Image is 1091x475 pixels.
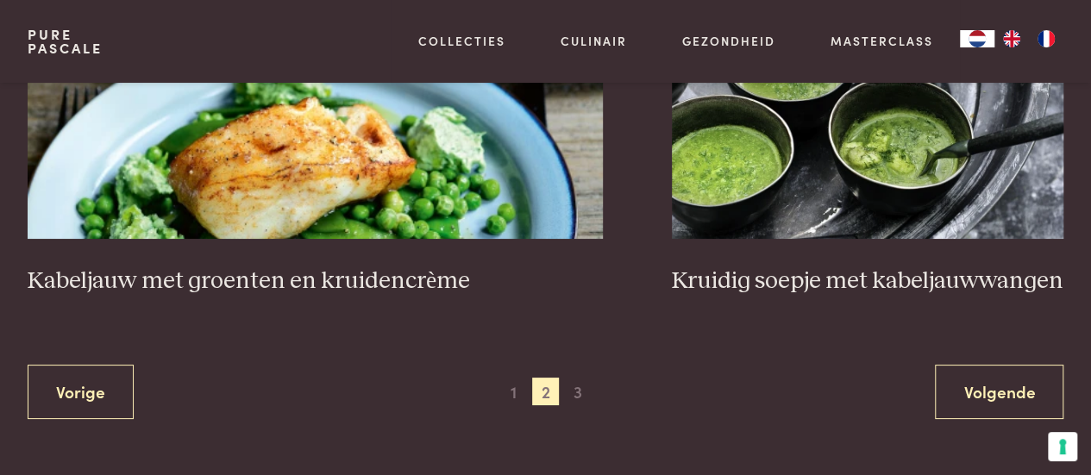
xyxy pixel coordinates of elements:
[994,30,1063,47] ul: Language list
[672,266,1063,297] h3: Kruidig soepje met kabeljauwwangen
[28,365,134,419] a: Vorige
[960,30,994,47] a: NL
[418,32,505,50] a: Collecties
[564,378,592,405] span: 3
[830,32,932,50] a: Masterclass
[960,30,994,47] div: Language
[1029,30,1063,47] a: FR
[499,378,527,405] span: 1
[561,32,627,50] a: Culinair
[28,28,103,55] a: PurePascale
[960,30,1063,47] aside: Language selected: Nederlands
[28,266,604,297] h3: Kabeljauw met groenten en kruidencrème
[682,32,775,50] a: Gezondheid
[994,30,1029,47] a: EN
[1048,432,1077,461] button: Uw voorkeuren voor toestemming voor trackingtechnologieën
[532,378,560,405] span: 2
[935,365,1063,419] a: Volgende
